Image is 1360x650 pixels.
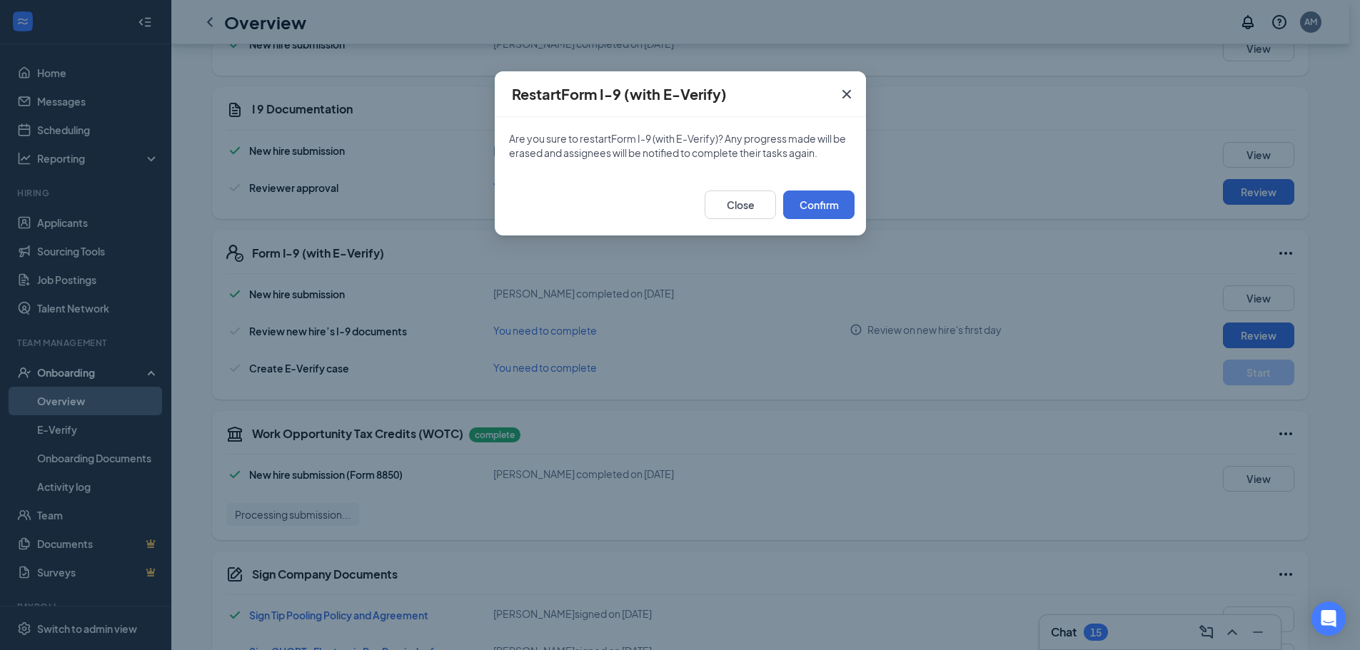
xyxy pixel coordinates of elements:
[705,191,776,219] button: Close
[838,86,855,103] svg: Cross
[1311,601,1346,636] div: Open Intercom Messenger
[827,71,866,117] button: Close
[512,84,727,104] h4: Restart Form I-9 (with E-Verify)
[509,131,852,160] p: Are you sure to restart Form I-9 (with E-Verify) ? Any progress made will be erased and assignees...
[783,191,855,219] button: Confirm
